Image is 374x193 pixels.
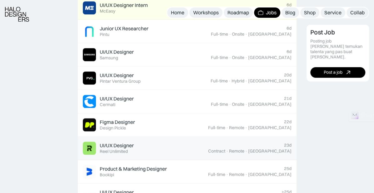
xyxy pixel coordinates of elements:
[248,125,292,130] div: [GEOGRAPHIC_DATA]
[208,172,225,177] div: Full-time
[78,160,297,183] a: Job ImageProduct & Marketing DesignerBookipi25dFull-time·Remote·[GEOGRAPHIC_DATA]
[83,1,96,14] img: Job Image
[284,72,292,78] div: 20d
[254,7,280,18] a: Jobs
[83,25,96,38] img: Job Image
[100,8,115,14] div: McEasy
[310,29,335,36] div: Post Job
[245,78,247,84] div: ·
[83,165,96,178] img: Job Image
[78,137,297,160] a: Job ImageUI/UX DesignerReel Unlimited23dContract·Remote·[GEOGRAPHIC_DATA]
[78,20,297,43] a: Job ImageJunior UX ResearcherPintu6dFull-time·Onsite·[GEOGRAPHIC_DATA]
[229,55,231,60] div: ·
[229,148,244,154] div: Remote
[287,2,292,7] div: 6d
[245,102,247,107] div: ·
[266,9,277,16] div: Jobs
[226,172,228,177] div: ·
[208,125,225,130] div: Full-time
[324,9,342,16] div: Service
[248,102,292,107] div: [GEOGRAPHIC_DATA]
[350,9,365,16] div: Collab
[171,9,184,16] div: Home
[211,55,228,60] div: Full-time
[78,90,297,113] a: Job ImageUI/UX DesignerCermati21dFull-time·Onsite·[GEOGRAPHIC_DATA]
[78,113,297,137] a: Job ImageFigma DesignerDesign Pickle22dFull-time·Remote·[GEOGRAPHIC_DATA]
[227,9,249,16] div: Roadmap
[100,166,167,172] div: Product & Marketing Designer
[282,7,299,18] a: Blog
[83,142,96,155] img: Job Image
[193,9,219,16] div: Workshops
[100,142,134,149] div: UI/UX Designer
[224,7,253,18] a: Roadmap
[100,25,148,32] div: Junior UX Researcher
[284,166,292,171] div: 25d
[100,95,134,102] div: UI/UX Designer
[248,78,292,84] div: [GEOGRAPHIC_DATA]
[211,102,228,107] div: Full-time
[248,172,292,177] div: [GEOGRAPHIC_DATA]
[100,119,135,125] div: Figma Designer
[285,9,295,16] div: Blog
[245,31,247,37] div: ·
[232,102,244,107] div: Onsite
[100,49,134,55] div: UI/UX Designer
[211,78,228,84] div: Full-time
[232,78,244,84] div: Hybrid
[100,72,134,79] div: UI/UX Designer
[229,172,244,177] div: Remote
[83,71,96,84] img: Job Image
[245,172,247,177] div: ·
[226,148,228,154] div: ·
[284,96,292,101] div: 21d
[324,70,342,75] div: Post a job
[189,7,222,18] a: Workshops
[167,7,188,18] a: Home
[229,102,231,107] div: ·
[226,125,228,130] div: ·
[284,119,292,124] div: 22d
[245,125,247,130] div: ·
[245,148,247,154] div: ·
[83,95,96,108] img: Job Image
[232,31,244,37] div: Onsite
[284,142,292,148] div: 23d
[245,55,247,60] div: ·
[310,67,366,78] a: Post a job
[208,148,225,154] div: Contract
[287,49,292,54] div: 6d
[300,7,319,18] a: Shop
[100,125,126,131] div: Design Pickle
[229,125,244,130] div: Remote
[248,55,292,60] div: [GEOGRAPHIC_DATA]
[211,31,228,37] div: Full-time
[229,31,231,37] div: ·
[228,78,231,84] div: ·
[100,79,141,84] div: Pintar Ventura Group
[100,55,118,60] div: Samsung
[78,66,297,90] a: Job ImageUI/UX DesignerPintar Ventura Group20dFull-time·Hybrid·[GEOGRAPHIC_DATA]
[100,149,128,154] div: Reel Unlimited
[287,26,292,31] div: 6d
[304,9,316,16] div: Shop
[100,32,109,37] div: Pintu
[310,39,366,60] div: Posting job [PERSON_NAME] temukan talenta yang pas buat [PERSON_NAME].
[83,118,96,131] img: Job Image
[100,172,114,177] div: Bookipi
[100,2,148,8] div: UI/UX Designer Intern
[83,48,96,61] img: Job Image
[100,102,115,107] div: Cermati
[347,7,368,18] a: Collab
[248,148,292,154] div: [GEOGRAPHIC_DATA]
[232,55,244,60] div: Onsite
[248,31,292,37] div: [GEOGRAPHIC_DATA]
[321,7,345,18] a: Service
[78,43,297,66] a: Job ImageUI/UX DesignerSamsung6dFull-time·Onsite·[GEOGRAPHIC_DATA]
